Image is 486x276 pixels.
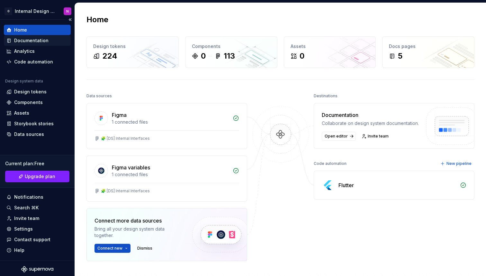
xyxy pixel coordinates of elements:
div: 113 [224,51,235,61]
div: Code automation [314,159,346,168]
div: Destinations [314,91,337,100]
div: Design tokens [14,89,47,95]
div: 0 [201,51,206,61]
div: Help [14,247,24,253]
div: 0 [300,51,304,61]
div: Design tokens [93,43,172,50]
a: Settings [4,224,71,234]
div: Code automation [14,59,53,65]
button: Connect new [94,244,130,253]
div: Current plan : Free [5,160,69,167]
div: Search ⌘K [14,205,39,211]
button: New pipeline [438,159,474,168]
div: 224 [102,51,117,61]
h2: Home [86,14,108,25]
div: 5 [398,51,402,61]
span: Dismiss [137,246,152,251]
a: Components0113 [185,36,277,68]
div: 1 connected files [112,119,229,125]
button: Help [4,245,71,255]
div: Collaborate on design system documentation. [322,120,419,127]
a: Code automation [4,57,71,67]
a: Analytics [4,46,71,56]
div: Assets [291,43,369,50]
span: Open editor [325,134,348,139]
a: Figma1 connected files🧩 [DS] Internal Interfaces [86,103,247,149]
a: Design tokens224 [86,36,179,68]
div: Internal Design System [15,8,56,14]
div: Home [14,27,27,33]
span: Connect new [97,246,122,251]
div: Invite team [14,215,39,222]
div: Bring all your design system data together. [94,226,181,239]
div: Flutter [338,181,354,189]
a: Design tokens [4,87,71,97]
div: Figma variables [112,164,150,171]
button: Dismiss [134,244,155,253]
div: 🧩 [DS] Internal Interfaces [101,188,150,194]
div: O [4,7,12,15]
div: 🧩 [DS] Internal Interfaces [101,136,150,141]
a: Storybook stories [4,119,71,129]
div: Data sources [86,91,112,100]
button: OInternal Design SystemN [1,4,73,18]
span: New pipeline [446,161,472,166]
button: Collapse sidebar [66,15,75,24]
a: Assets [4,108,71,118]
a: Documentation [4,35,71,46]
a: Invite team [360,132,392,141]
a: Data sources [4,129,71,139]
div: 1 connected files [112,171,229,178]
span: Upgrade plan [25,173,55,180]
div: Analytics [14,48,35,54]
div: Storybook stories [14,120,54,127]
div: Documentation [14,37,49,44]
div: N [66,9,69,14]
a: Invite team [4,213,71,224]
div: Components [192,43,271,50]
div: Assets [14,110,29,116]
a: Figma variables1 connected files🧩 [DS] Internal Interfaces [86,156,247,202]
div: Contact support [14,236,50,243]
div: Connect more data sources [94,217,181,224]
a: Docs pages5 [382,36,474,68]
div: Docs pages [389,43,468,50]
div: Components [14,99,43,106]
a: Open editor [322,132,356,141]
div: Figma [112,111,127,119]
svg: Supernova Logo [21,266,53,272]
button: Search ⌘K [4,203,71,213]
button: Notifications [4,192,71,202]
div: Settings [14,226,33,232]
a: Components [4,97,71,108]
span: Invite team [368,134,389,139]
div: Design system data [5,79,43,84]
div: Documentation [322,111,419,119]
div: Data sources [14,131,44,138]
a: Assets0 [284,36,376,68]
a: Upgrade plan [5,171,69,182]
a: Home [4,25,71,35]
button: Contact support [4,234,71,245]
div: Notifications [14,194,43,200]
